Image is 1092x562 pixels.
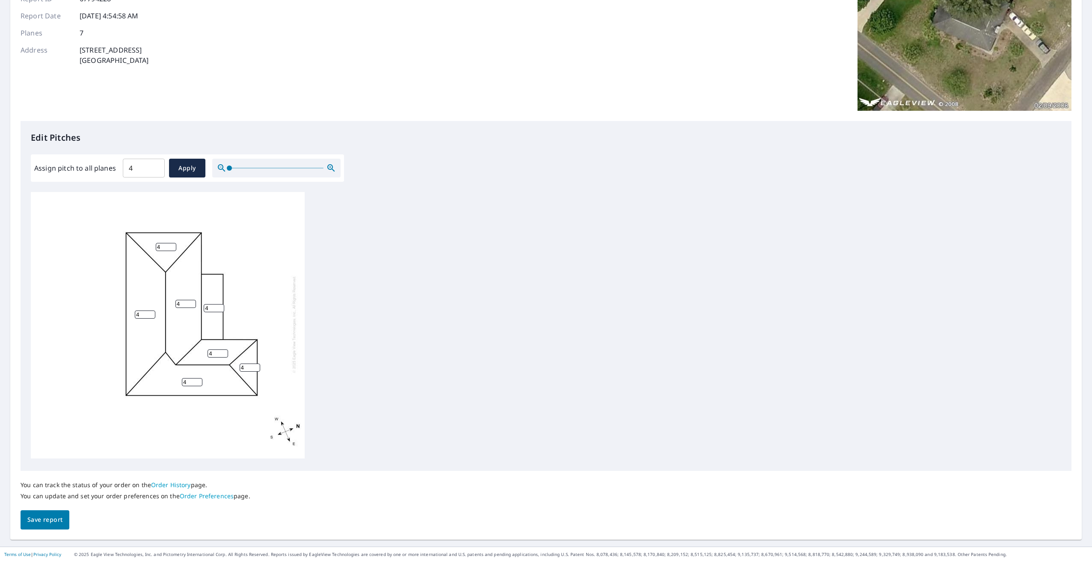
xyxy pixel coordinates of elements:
[34,163,116,173] label: Assign pitch to all planes
[21,492,250,500] p: You can update and set your order preferences on the page.
[21,28,72,38] p: Planes
[123,156,165,180] input: 00.0
[80,11,139,21] p: [DATE] 4:54:58 AM
[180,492,234,500] a: Order Preferences
[4,551,31,557] a: Terms of Use
[80,45,149,65] p: [STREET_ADDRESS] [GEOGRAPHIC_DATA]
[151,481,191,489] a: Order History
[169,159,205,177] button: Apply
[4,552,61,557] p: |
[74,551,1088,558] p: © 2025 Eagle View Technologies, Inc. and Pictometry International Corp. All Rights Reserved. Repo...
[21,510,69,529] button: Save report
[21,481,250,489] p: You can track the status of your order on the page.
[33,551,61,557] a: Privacy Policy
[21,11,72,21] p: Report Date
[31,131,1061,144] p: Edit Pitches
[21,45,72,65] p: Address
[80,28,83,38] p: 7
[176,163,199,174] span: Apply
[27,515,62,525] span: Save report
